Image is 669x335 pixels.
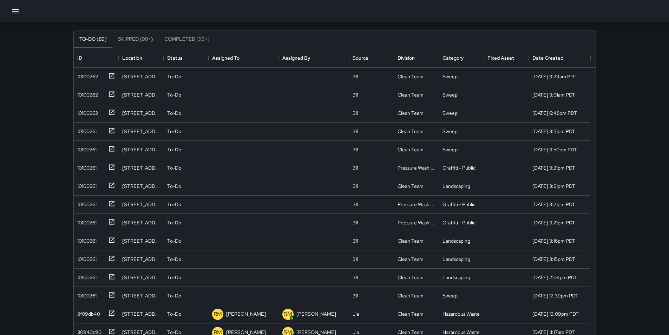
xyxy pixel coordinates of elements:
[112,31,159,48] button: Skipped (99+)
[167,274,181,281] p: To-Do
[167,91,181,98] p: To-Do
[532,256,575,263] div: 9/15/2025, 3:15pm PDT
[122,146,160,153] div: 1564 Market Street
[353,146,358,153] div: 311
[532,237,575,244] div: 9/15/2025, 3:16pm PDT
[353,48,368,68] div: Source
[74,180,97,190] div: 10100261
[353,274,358,281] div: 311
[296,310,336,317] p: [PERSON_NAME]
[74,216,97,226] div: 10100261
[398,146,424,153] div: Clean Team
[353,256,358,263] div: 311
[353,183,358,190] div: 311
[214,310,222,318] p: RM
[74,70,98,80] div: 10100262
[532,310,579,317] div: 9/15/2025, 12:09pm PDT
[442,237,470,244] div: Landscaping
[442,219,475,226] div: Graffiti - Public
[74,198,97,208] div: 10100261
[167,256,181,263] p: To-Do
[164,48,209,68] div: Status
[394,48,439,68] div: Division
[439,48,484,68] div: Category
[74,31,112,48] button: To-Do (89)
[74,48,119,68] div: ID
[122,48,142,68] div: Location
[122,274,160,281] div: 20 12th Street
[442,110,458,117] div: Sweep
[74,308,100,317] div: 8f09db40
[532,128,575,135] div: 9/15/2025, 3:51pm PDT
[442,128,458,135] div: Sweep
[77,48,82,68] div: ID
[167,164,181,171] p: To-Do
[226,310,266,317] p: [PERSON_NAME]
[398,73,424,80] div: Clean Team
[122,219,160,226] div: 190 Gough Street
[532,110,577,117] div: 9/15/2025, 6:48pm PDT
[532,146,577,153] div: 9/15/2025, 3:50pm PDT
[532,48,563,68] div: Date Created
[398,183,424,190] div: Clean Team
[398,256,424,263] div: Clean Team
[349,48,394,68] div: Source
[532,201,575,208] div: 9/15/2025, 3:21pm PDT
[353,73,358,80] div: 311
[209,48,279,68] div: Assigned To
[532,73,577,80] div: 9/16/2025, 3:29am PDT
[167,201,181,208] p: To-Do
[484,48,529,68] div: Fixed Asset
[167,310,181,317] p: To-Do
[122,73,160,80] div: 355 Mcallister Street
[167,237,181,244] p: To-Do
[442,91,458,98] div: Sweep
[398,219,435,226] div: Pressure Washing
[167,219,181,226] p: To-Do
[398,110,424,117] div: Clean Team
[119,48,164,68] div: Location
[74,143,97,153] div: 10100261
[167,292,181,299] p: To-Do
[353,219,358,226] div: 311
[353,110,358,117] div: 311
[398,128,424,135] div: Clean Team
[74,271,97,281] div: 10100261
[74,107,98,117] div: 10100262
[398,164,435,171] div: Pressure Washing
[122,310,160,317] div: 11 Van Ness Avenue
[532,91,575,98] div: 9/16/2025, 3:01am PDT
[442,201,475,208] div: Graffiti - Public
[353,201,358,208] div: 311
[442,73,458,80] div: Sweep
[74,88,98,98] div: 10100262
[442,310,480,317] div: Hazardous Waste
[442,164,475,171] div: Graffiti - Public
[167,146,181,153] p: To-Do
[398,274,424,281] div: Clean Team
[398,48,415,68] div: Division
[398,310,424,317] div: Clean Team
[74,253,97,263] div: 10100261
[398,201,435,208] div: Pressure Washing
[353,292,358,299] div: 311
[353,164,358,171] div: 311
[122,237,160,244] div: 98 Franklin Street
[212,48,240,68] div: Assigned To
[122,201,160,208] div: 190 Gough Street
[529,48,590,68] div: Date Created
[74,125,97,135] div: 10100261
[353,91,358,98] div: 311
[159,31,215,48] button: Completed (99+)
[442,256,470,263] div: Landscaping
[122,110,160,117] div: 450 Mcallister Street
[167,183,181,190] p: To-Do
[122,256,160,263] div: 98 Franklin Street
[532,274,577,281] div: 9/15/2025, 2:04pm PDT
[353,128,358,135] div: 311
[353,237,358,244] div: 311
[167,110,181,117] p: To-Do
[74,289,97,299] div: 10100261
[74,162,97,171] div: 10100261
[353,310,359,317] div: Jia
